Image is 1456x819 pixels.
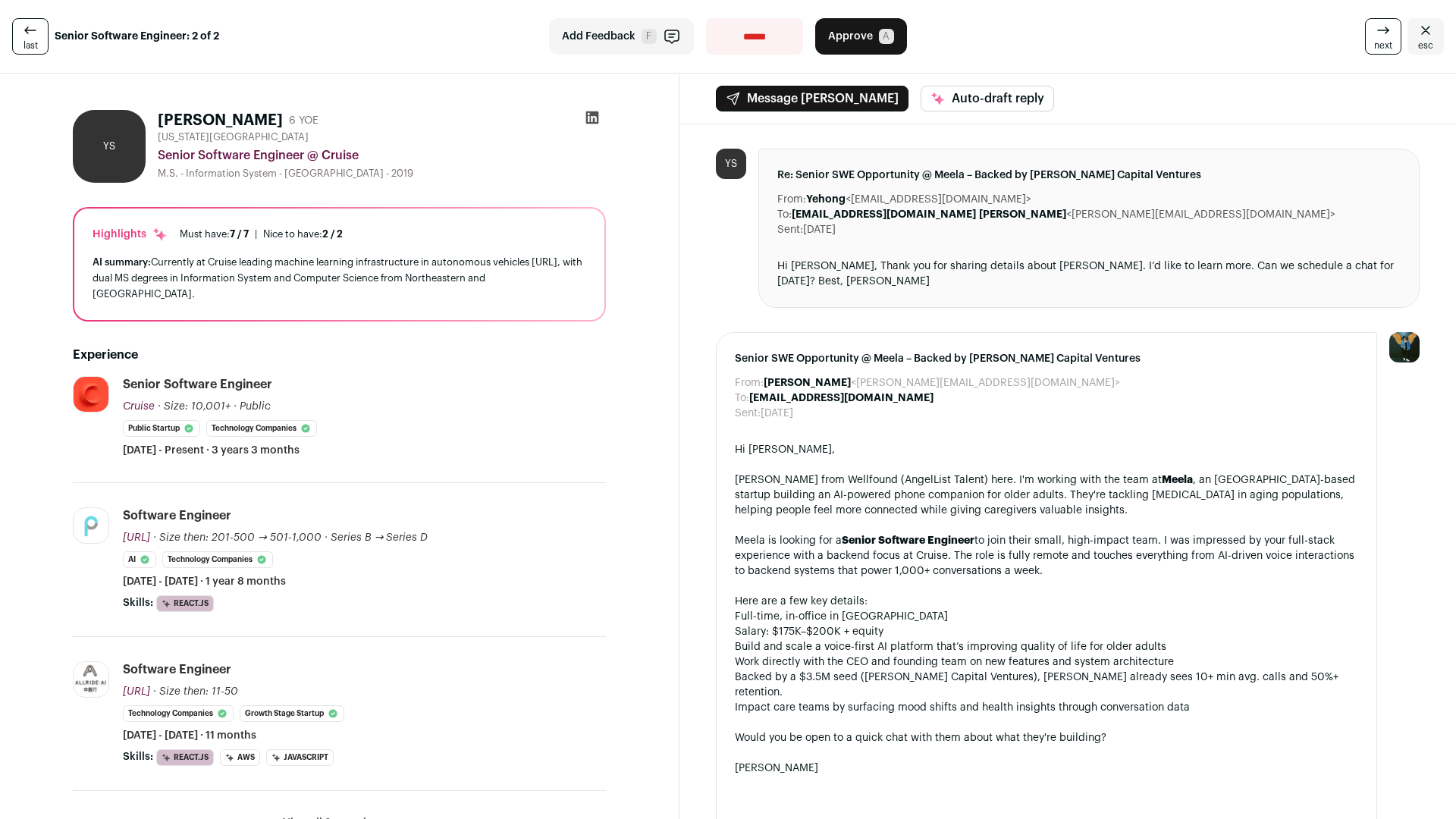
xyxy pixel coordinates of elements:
li: Salary: $175K–$200K + equity [735,624,1358,639]
span: Skills: [123,749,153,764]
span: [DATE] - Present · 3 years 3 months [123,443,300,458]
span: Add Feedback [562,29,635,44]
span: next [1374,39,1392,52]
button: Message [PERSON_NAME] [716,86,908,111]
li: AI [123,551,156,568]
a: last [12,18,49,55]
a: Senior Software Engineer [842,535,974,546]
div: [PERSON_NAME] [735,761,1358,776]
div: Must have: [180,228,249,240]
span: Approve [828,29,873,44]
li: Technology Companies [206,420,317,437]
strong: Senior Software Engineer: 2 of 2 [55,29,219,44]
li: Build and scale a voice-first AI platform that’s improving quality of life for older adults [735,639,1358,654]
li: AWS [220,749,260,766]
img: 12031951-medium_jpg [1389,332,1420,362]
span: [DATE] - [DATE] · 11 months [123,728,256,743]
b: [EMAIL_ADDRESS][DOMAIN_NAME] [792,209,976,220]
span: · Size then: 201-500 → 501-1,000 [153,532,322,543]
span: F [642,29,657,44]
span: [URL] [123,686,150,697]
div: Software Engineer [123,661,231,678]
dd: [DATE] [803,222,836,237]
span: · [234,399,237,414]
div: YS [73,110,146,183]
span: esc [1418,39,1433,52]
div: Currently at Cruise leading machine learning infrastructure in autonomous vehicles [URL], with du... [93,254,586,302]
dt: Sent: [777,222,803,237]
li: Backed by a $3.5M seed ([PERSON_NAME] Capital Ventures), [PERSON_NAME] already sees 10+ min avg. ... [735,670,1358,700]
div: Meela is looking for a to join their small, high-impact team. I was impressed by your full-stack ... [735,533,1358,579]
span: Public [240,401,271,412]
div: YS [716,149,746,179]
ul: | [180,228,343,240]
li: Growth Stage Startup [240,705,344,722]
li: Public Startup [123,420,200,437]
div: Senior Software Engineer [123,376,272,393]
b: [PERSON_NAME] [979,209,1066,220]
span: Cruise [123,401,155,412]
dt: From: [777,192,806,207]
span: 2 / 2 [322,229,343,239]
span: [DATE] - [DATE] · 1 year 8 months [123,574,286,589]
a: Close [1407,18,1444,55]
li: React.js [156,749,214,766]
li: Technology Companies [162,551,273,568]
button: Approve A [815,18,907,55]
span: Series B → Series D [331,532,428,543]
dt: Sent: [735,406,761,421]
div: Here are a few key details: [735,594,1358,609]
span: · [325,530,328,545]
div: [PERSON_NAME] from Wellfound (AngelList Talent) here. I'm working with the team at , an [GEOGRAPH... [735,472,1358,518]
b: [PERSON_NAME] [764,378,851,388]
span: 7 / 7 [230,229,249,239]
li: JavaScript [266,749,334,766]
dt: To: [735,391,749,406]
img: 06315fecea4b702dd3d78a4ce4638de436d8d08a71a261f359845d3802005b90.png [74,508,108,543]
b: Yehong [806,194,846,205]
span: AI summary: [93,257,151,267]
dd: <[EMAIL_ADDRESS][DOMAIN_NAME]> [806,192,1031,207]
div: Would you be open to a quick chat with them about what they're building? [735,730,1358,745]
a: next [1365,18,1401,55]
b: [EMAIL_ADDRESS][DOMAIN_NAME] [749,393,934,403]
div: Hi [PERSON_NAME], Thank you for sharing details about [PERSON_NAME]. I’d like to learn more. Can ... [777,259,1401,289]
div: 6 YOE [289,113,318,128]
span: Re: Senior SWE Opportunity @ Meela – Backed by [PERSON_NAME] Capital Ventures [777,168,1401,183]
div: Software Engineer [123,507,231,524]
div: Hi [PERSON_NAME], [735,442,1358,457]
h1: [PERSON_NAME] [158,110,283,131]
span: Skills: [123,595,153,610]
strong: Meela [1162,475,1193,485]
li: Technology Companies [123,705,234,722]
div: Highlights [93,227,168,242]
span: Senior SWE Opportunity @ Meela – Backed by [PERSON_NAME] Capital Ventures [735,351,1358,366]
li: Work directly with the CEO and founding team on new features and system architecture [735,654,1358,670]
dt: From: [735,375,764,391]
dd: <[PERSON_NAME][EMAIL_ADDRESS][DOMAIN_NAME]> [764,375,1120,391]
span: · Size then: 11-50 [153,686,238,697]
div: Senior Software Engineer @ Cruise [158,146,606,165]
button: Add Feedback F [549,18,694,55]
h2: Experience [73,346,606,364]
dt: To: [777,207,792,222]
span: · Size: 10,001+ [158,401,231,412]
li: React.js [156,595,214,612]
span: [US_STATE][GEOGRAPHIC_DATA] [158,131,309,143]
dd: <[PERSON_NAME][EMAIL_ADDRESS][DOMAIN_NAME]> [792,207,1335,222]
button: Auto-draft reply [921,86,1054,111]
li: Full-time, in-office in [GEOGRAPHIC_DATA] [735,609,1358,624]
span: [URL] [123,532,150,543]
img: 9dd9e301dac95642bdf84fe8b41df012659f0f1c07cf4cad97ea26e610f06ef9.jpg [74,662,108,697]
div: M.S. - Information System - [GEOGRAPHIC_DATA] - 2019 [158,168,606,180]
span: A [879,29,894,44]
dd: [DATE] [761,406,793,421]
div: Nice to have: [263,228,343,240]
li: Impact care teams by surfacing mood shifts and health insights through conversation data [735,700,1358,715]
img: 2ddb4485eb45a6d78e683d23f66d3ed96adf1ef380973249cd40887bf2e291b9.jpg [74,377,108,412]
span: last [24,39,38,52]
